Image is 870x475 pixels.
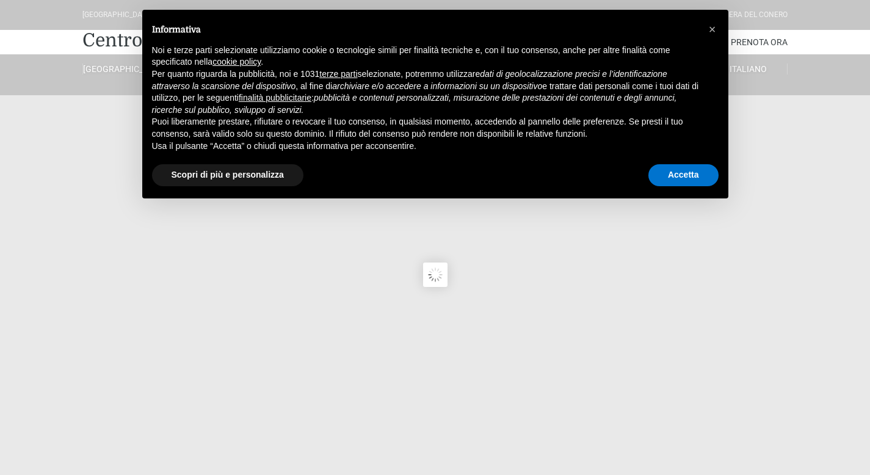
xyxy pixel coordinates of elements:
[709,63,788,74] a: Italiano
[152,68,699,116] p: Per quanto riguarda la pubblicità, noi e 1031 selezionate, potremmo utilizzare , al fine di e tra...
[152,24,699,35] h2: Informativa
[152,116,699,140] p: Puoi liberamente prestare, rifiutare o revocare il tuo consenso, in qualsiasi momento, accedendo ...
[239,92,311,104] button: finalità pubblicitarie
[716,9,788,21] div: Riviera Del Conero
[703,20,722,39] button: Chiudi questa informativa
[648,164,719,186] button: Accetta
[730,64,767,74] span: Italiano
[152,140,699,153] p: Usa il pulsante “Accetta” o chiudi questa informativa per acconsentire.
[152,45,699,68] p: Noi e terze parti selezionate utilizziamo cookie o tecnologie simili per finalità tecniche e, con...
[709,23,716,36] span: ×
[731,30,788,54] a: Prenota Ora
[82,28,318,53] a: Centro Vacanze De Angelis
[212,57,261,67] a: cookie policy
[152,69,667,91] em: dati di geolocalizzazione precisi e l’identificazione attraverso la scansione del dispositivo
[82,63,161,74] a: [GEOGRAPHIC_DATA]
[319,68,357,81] button: terze parti
[152,164,303,186] button: Scopri di più e personalizza
[332,81,542,91] em: archiviare e/o accedere a informazioni su un dispositivo
[152,93,677,115] em: pubblicità e contenuti personalizzati, misurazione delle prestazioni dei contenuti e degli annunc...
[82,9,153,21] div: [GEOGRAPHIC_DATA]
